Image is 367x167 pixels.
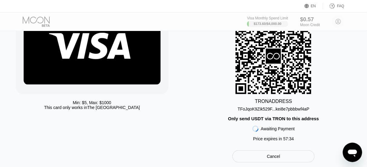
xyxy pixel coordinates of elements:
div: TFoJqoK9Zik529F...kei8e7pbbbwf4aP [238,104,309,111]
div: FAQ [323,3,344,9]
div: Price expires in [253,136,294,141]
div: Cancel [232,150,315,162]
div: Awaiting Payment [261,126,295,131]
iframe: Button to launch messaging window [343,143,362,162]
div: Visa Monthly Spend Limit [247,16,288,20]
div: This card only works in The [GEOGRAPHIC_DATA] [44,105,140,110]
div: EN [311,4,316,8]
div: Only send USDT via TRON to this address [228,116,319,121]
div: EN [305,3,323,9]
span: 57 : 34 [283,136,294,141]
div: Cancel [267,154,280,159]
div: Min: $ 5 , Max: $ 1000 [73,100,111,105]
div: TRON ADDRESS [255,99,292,104]
div: TFoJqoK9Zik529F...kei8e7pbbbwf4aP [238,107,309,111]
div: Visa Monthly Spend Limit$173.60/$4,000.00 [247,16,288,27]
div: FAQ [337,4,344,8]
div: $173.60 / $4,000.00 [254,22,282,26]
